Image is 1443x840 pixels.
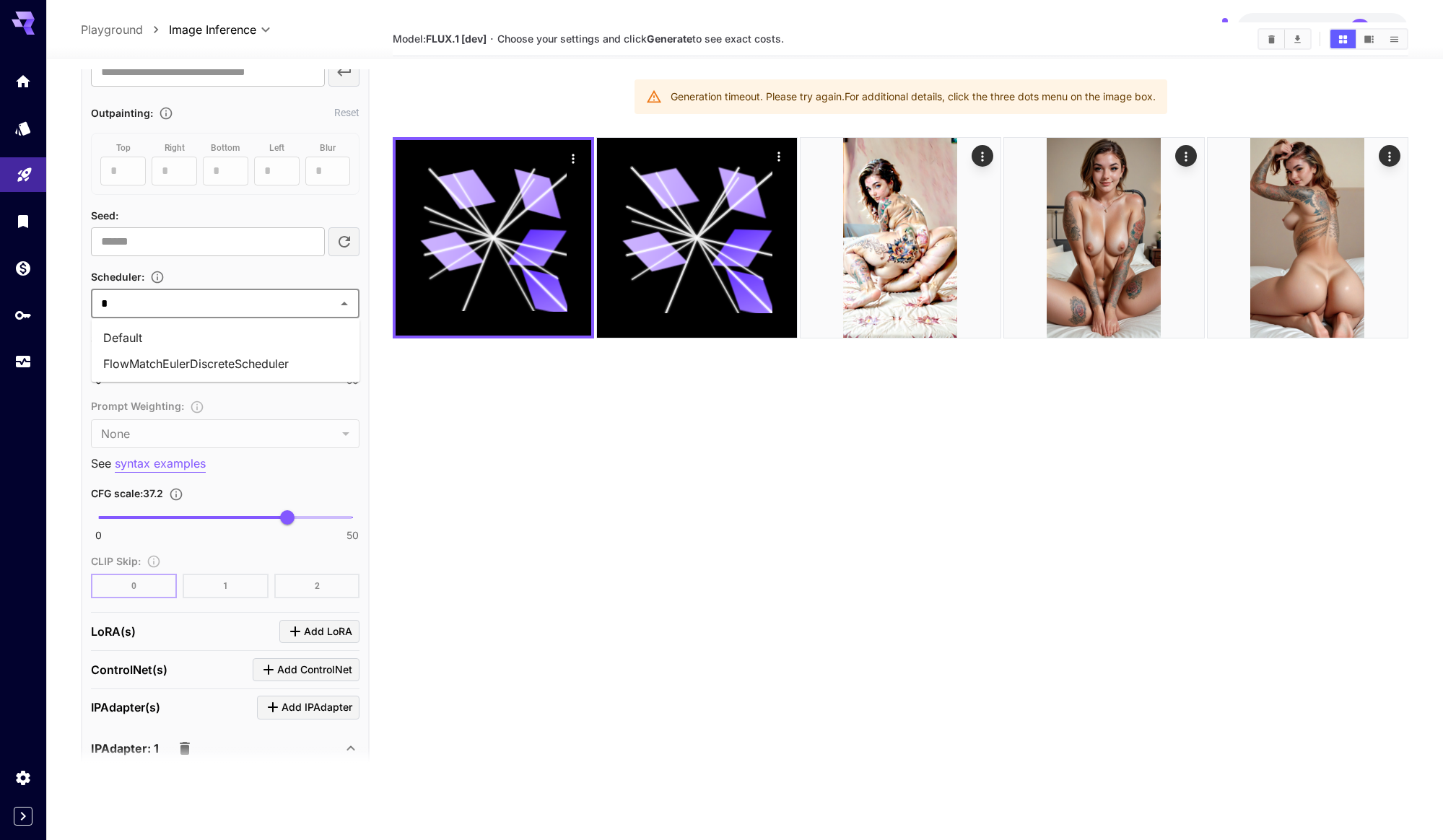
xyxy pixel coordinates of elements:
div: API Keys [14,306,32,324]
span: Image Inference [169,21,256,38]
li: Default [92,325,360,351]
div: CLIP Skip is not compatible with FLUX models. [91,552,359,598]
p: LoRA(s) [91,623,136,640]
div: Home [14,72,32,90]
span: Choose your settings and click to see exact costs. [497,32,784,45]
button: Click to add ControlNet [253,658,359,682]
li: FlowMatchEulerDiscreteScheduler [92,351,360,377]
p: See [91,455,359,473]
button: Select the method used to control the image generation process. Different schedulers influence ho... [144,270,170,284]
span: Scheduler : [91,271,144,283]
div: Actions [1379,145,1400,167]
div: Models [14,115,32,133]
button: Click to add LoRA [279,620,359,644]
button: Reset [334,105,359,120]
div: YM [1349,19,1371,40]
p: · [490,30,494,48]
div: Actions [768,145,790,167]
button: Click to add IPAdapter [257,696,359,719]
span: Outpainting : [91,107,153,119]
button: Clear Images [1259,30,1284,48]
p: IPAdapter(s) [91,699,160,716]
div: Clear ImagesDownload All [1257,28,1312,50]
div: IPAdapter: 1 [91,731,359,766]
button: Adjusts how closely the generated image aligns with the input prompt. A higher value enforces str... [163,487,189,502]
div: Settings [14,769,32,787]
div: Playground [16,162,33,180]
div: A seed image is required to use outpainting [91,133,359,195]
p: ControlNet(s) [91,661,167,678]
button: Expand sidebar [14,807,32,826]
span: CFG scale : 37.2 [91,487,163,499]
div: Wallet [14,259,32,277]
span: Add LoRA [304,623,352,641]
span: 50 [346,528,359,543]
div: Actions [1175,145,1197,167]
button: Show images in list view [1382,30,1407,48]
div: Library [14,212,32,230]
nav: breadcrumb [81,21,169,38]
button: Show images in grid view [1330,30,1356,48]
b: FLUX.1 [dev] [426,32,487,45]
button: Show images in video view [1356,30,1382,48]
button: syntax examples [115,455,206,473]
button: Close [334,294,354,314]
span: 0 [95,528,102,543]
img: Z [801,138,1000,338]
span: Seed : [91,209,118,222]
div: Usage [14,353,32,371]
button: $13.58718YM [1237,13,1408,46]
div: Prompt Weighting is not compatible with FLUX models. [91,397,359,447]
img: 2Q== [1004,138,1204,338]
span: Model: [393,32,487,45]
div: Generation timeout. Please try again. For additional details, click the three dots menu on the im... [671,84,1156,110]
a: Playground [81,21,143,38]
b: Generate [647,32,692,45]
span: Add IPAdapter [282,699,352,717]
img: 2Q== [1208,138,1408,338]
button: Download All [1285,30,1310,48]
div: Show images in grid viewShow images in video viewShow images in list view [1329,28,1408,50]
button: Extends the image boundaries in specified directions. [153,106,179,121]
div: Actions [972,145,993,167]
div: Actions [562,147,584,169]
span: Add ControlNet [277,661,352,679]
p: IPAdapter: 1 [91,740,159,757]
